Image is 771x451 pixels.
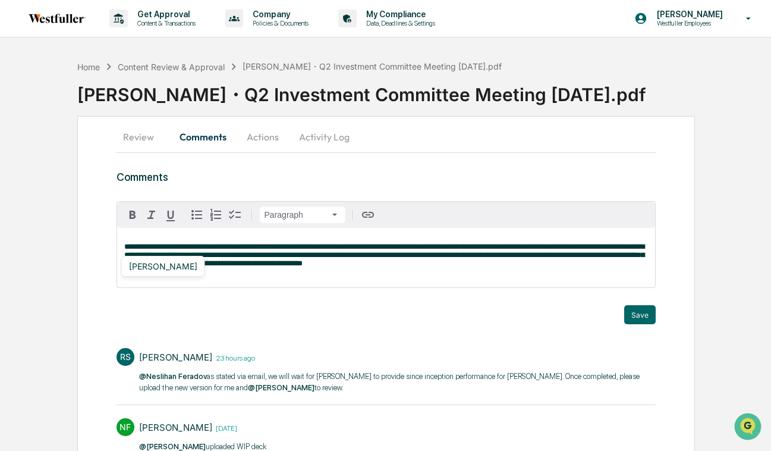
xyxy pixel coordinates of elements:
[212,352,255,362] time: Wednesday, September 24, 2025 at 5:15:05 PM EDT
[243,10,314,19] p: Company
[24,173,75,184] span: Data Lookup
[12,151,21,161] div: 🖐️
[128,10,202,19] p: Get Approval
[289,123,359,151] button: Activity Log
[139,422,212,433] div: [PERSON_NAME]
[12,174,21,183] div: 🔎
[161,205,180,224] button: Underline
[117,171,656,183] h3: Comments
[139,372,207,381] span: @Neslihan Feradov
[647,10,729,19] p: [PERSON_NAME]
[123,205,142,224] button: Bold
[202,95,216,109] button: Start new chat
[81,145,152,167] a: 🗄️Attestations
[12,25,216,44] p: How can we help?
[380,212,389,217] button: Attach files
[77,74,771,108] div: [PERSON_NAME]・Q2 Investment Committee Meeting [DATE].pdf
[139,352,212,363] div: [PERSON_NAME]
[260,206,345,223] button: Block type
[12,91,33,112] img: 1746055101610-c473b297-6a78-478c-a979-82029cc54cd1
[29,14,86,23] img: logo
[118,62,225,72] div: Content Review & Approval
[117,123,656,151] div: secondary tabs example
[117,123,170,151] button: Review
[139,442,206,451] span: @[PERSON_NAME]
[128,19,202,27] p: Content & Transactions
[212,422,237,433] time: Wednesday, September 24, 2025 at 2:26:53 PM EDT
[7,168,80,189] a: 🔎Data Lookup
[86,151,96,161] div: 🗄️
[139,371,656,394] p: as stated via email, we will wait for [PERSON_NAME] to provide since inception performance for [P...
[357,19,441,27] p: Data, Deadlines & Settings
[40,103,150,112] div: We're available if you need us!
[98,150,147,162] span: Attestations
[647,19,729,27] p: Westfuller Employees
[124,259,202,274] div: [PERSON_NAME]
[243,61,502,73] div: [PERSON_NAME]・Q2 Investment Committee Meeting [DATE].pdf
[733,412,765,444] iframe: Open customer support
[118,202,144,211] span: Pylon
[357,10,441,19] p: My Compliance
[77,62,100,72] div: Home
[248,383,314,392] span: @[PERSON_NAME]
[243,19,314,27] p: Policies & Documents
[7,145,81,167] a: 🖐️Preclearance
[624,305,656,324] button: Save
[142,205,161,224] button: Italic
[24,150,77,162] span: Preclearance
[40,91,195,103] div: Start new chat
[117,418,134,436] div: NF
[84,201,144,211] a: Powered byPylon
[117,348,134,366] div: RS
[170,123,236,151] button: Comments
[236,123,289,151] button: Actions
